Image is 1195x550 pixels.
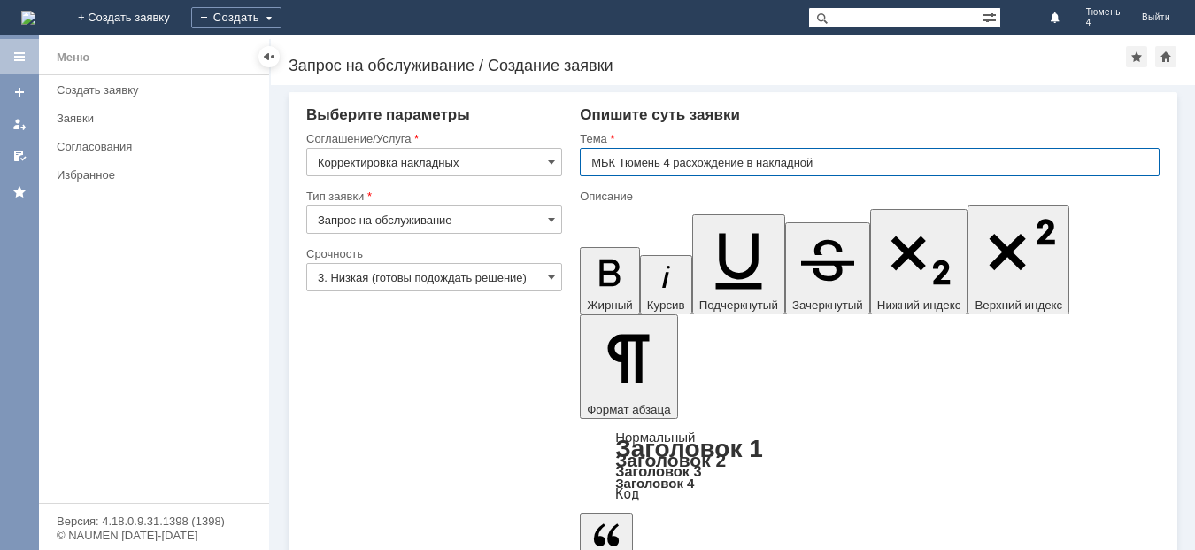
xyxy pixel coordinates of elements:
[877,298,961,312] span: Нижний индекс
[983,8,1000,25] span: Расширенный поиск
[21,11,35,25] img: logo
[699,298,778,312] span: Подчеркнутый
[615,435,763,462] a: Заголовок 1
[870,209,968,314] button: Нижний индекс
[306,190,559,202] div: Тип заявки
[50,105,266,132] a: Заявки
[21,11,35,25] a: Перейти на домашнюю страницу
[587,298,633,312] span: Жирный
[1086,18,1121,28] span: 4
[792,298,863,312] span: Зачеркнутый
[258,46,280,67] div: Скрыть меню
[615,450,726,470] a: Заголовок 2
[1086,7,1121,18] span: Тюмень
[306,133,559,144] div: Соглашение/Услуга
[57,530,251,541] div: © NAUMEN [DATE]-[DATE]
[580,314,677,419] button: Формат абзаца
[615,463,701,479] a: Заголовок 3
[306,248,559,260] div: Срочность
[580,190,1156,202] div: Описание
[968,205,1069,314] button: Верхний индекс
[57,47,89,68] div: Меню
[57,112,258,125] div: Заявки
[289,57,1126,74] div: Запрос на обслуживание / Создание заявки
[615,486,639,502] a: Код
[580,431,1160,500] div: Формат абзаца
[191,7,281,28] div: Создать
[5,78,34,106] a: Создать заявку
[785,222,870,314] button: Зачеркнутый
[57,168,239,182] div: Избранное
[1155,46,1176,67] div: Сделать домашней страницей
[640,255,692,314] button: Курсив
[50,133,266,160] a: Согласования
[975,298,1062,312] span: Верхний индекс
[580,133,1156,144] div: Тема
[306,106,470,123] span: Выберите параметры
[580,247,640,314] button: Жирный
[1126,46,1147,67] div: Добавить в избранное
[692,214,785,314] button: Подчеркнутый
[57,83,258,97] div: Создать заявку
[50,76,266,104] a: Создать заявку
[615,430,695,445] a: Нормальный
[647,298,685,312] span: Курсив
[587,403,670,416] span: Формат абзаца
[57,140,258,153] div: Согласования
[580,106,740,123] span: Опишите суть заявки
[5,110,34,138] a: Мои заявки
[5,142,34,170] a: Мои согласования
[615,476,694,491] a: Заголовок 4
[57,515,251,527] div: Версия: 4.18.0.9.31.1398 (1398)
